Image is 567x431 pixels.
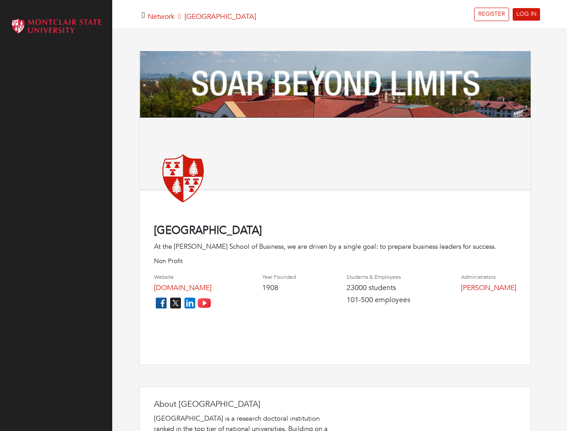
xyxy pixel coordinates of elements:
h4: 101-500 employees [347,296,410,304]
h4: [GEOGRAPHIC_DATA] [154,224,516,237]
h4: Students & Employees [347,274,410,280]
h4: Website [154,274,211,280]
div: At the [PERSON_NAME] School of Business, we are driven by a single goal: to prepare business lead... [154,242,516,252]
h4: 1908 [262,284,296,292]
img: montclair-state-university.png [154,148,212,207]
img: twitter_icon-7d0bafdc4ccc1285aa2013833b377ca91d92330db209b8298ca96278571368c9.png [168,296,183,310]
p: Non Profit [154,256,516,266]
a: REGISTER [474,8,509,21]
a: Network [148,12,175,22]
img: youtube_icon-fc3c61c8c22f3cdcae68f2f17984f5f016928f0ca0694dd5da90beefb88aa45e.png [197,296,211,310]
h4: 23000 students [347,284,410,292]
img: linkedin_icon-84db3ca265f4ac0988026744a78baded5d6ee8239146f80404fb69c9eee6e8e7.png [183,296,197,310]
a: [PERSON_NAME] [461,283,516,293]
h4: Year Founded [262,274,296,280]
h4: About [GEOGRAPHIC_DATA] [154,400,334,409]
a: LOG IN [513,8,540,21]
img: Montclair%20Banner.png [140,51,531,118]
a: [DOMAIN_NAME] [154,283,211,293]
h4: Administrators [461,274,516,280]
img: Montclair_logo.png [9,16,103,37]
img: facebook_icon-256f8dfc8812ddc1b8eade64b8eafd8a868ed32f90a8d2bb44f507e1979dbc24.png [154,296,168,310]
h5: [GEOGRAPHIC_DATA] [148,13,256,21]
